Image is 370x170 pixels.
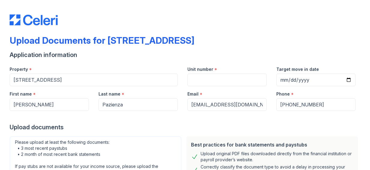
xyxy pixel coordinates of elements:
div: Best practices for bank statements and paystubs [191,141,353,148]
label: Email [187,91,199,97]
div: Upload Documents for [STREET_ADDRESS] [10,35,194,46]
div: Upload documents [10,123,360,131]
div: Upload original PDF files downloaded directly from the financial institution or payroll provider’... [201,151,353,163]
label: Target move in date [276,66,319,72]
label: Phone [276,91,290,97]
label: Property [10,66,28,72]
div: Application information [10,51,360,59]
label: Unit number [187,66,213,72]
label: Last name [99,91,120,97]
label: First name [10,91,32,97]
img: CE_Logo_Blue-a8612792a0a2168367f1c8372b55b34899dd931a85d93a1a3d3e32e68fde9ad4.png [10,14,58,25]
